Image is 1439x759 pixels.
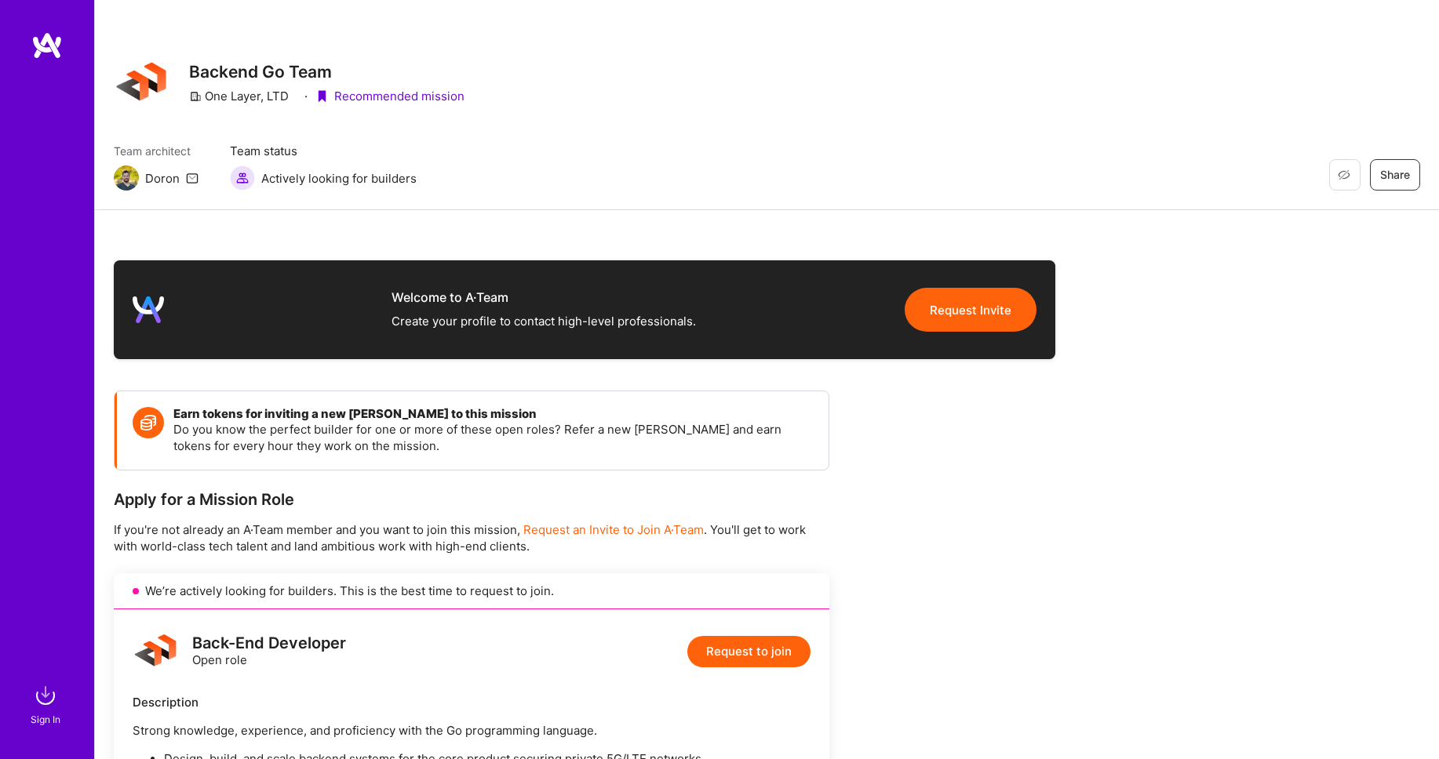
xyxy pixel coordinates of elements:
div: Open role [192,635,346,668]
img: Token icon [133,407,164,438]
div: · [304,88,308,104]
img: Actively looking for builders [230,165,255,191]
a: sign inSign In [33,680,61,728]
div: Welcome to A·Team [392,289,696,306]
button: Request to join [687,636,811,667]
p: Do you know the perfect builder for one or more of these open roles? Refer a new [PERSON_NAME] an... [173,421,813,454]
img: Company Logo [114,55,170,111]
i: icon Mail [186,172,199,184]
button: Share [1370,159,1420,191]
p: If you're not already an A·Team member and you want to join this mission, . You'll get to work wi... [114,521,829,554]
span: Share [1380,167,1410,183]
i: icon EyeClosed [1338,169,1350,181]
span: Team architect [114,143,199,159]
div: Apply for a Mission Role [114,489,829,510]
img: logo [31,31,63,60]
img: Team Architect [114,165,139,191]
i: icon CompanyGray [189,90,202,103]
div: Back-End Developer [192,635,346,652]
div: Sign In [31,711,60,728]
h4: Earn tokens for inviting a new [PERSON_NAME] to this mission [173,407,813,421]
span: Actively looking for builders [261,170,417,187]
div: Recommended mission [315,88,464,104]
i: icon PurpleRibbon [315,90,328,103]
p: Strong knowledge, experience, and proficiency with the Go programming language. [133,722,811,739]
img: logo [133,628,180,675]
div: Description [133,694,811,710]
button: Request Invite [905,288,1036,332]
img: sign in [30,680,61,711]
img: logo [133,294,164,325]
span: Team status [230,143,417,159]
div: One Layer, LTD [189,88,289,104]
div: Create your profile to contact high-level professionals. [392,312,696,331]
div: We’re actively looking for builders. This is the best time to request to join. [114,573,829,609]
div: Doron [145,170,180,187]
span: Request an Invite to Join A·Team [523,522,704,537]
h3: Backend Go Team [189,62,464,82]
